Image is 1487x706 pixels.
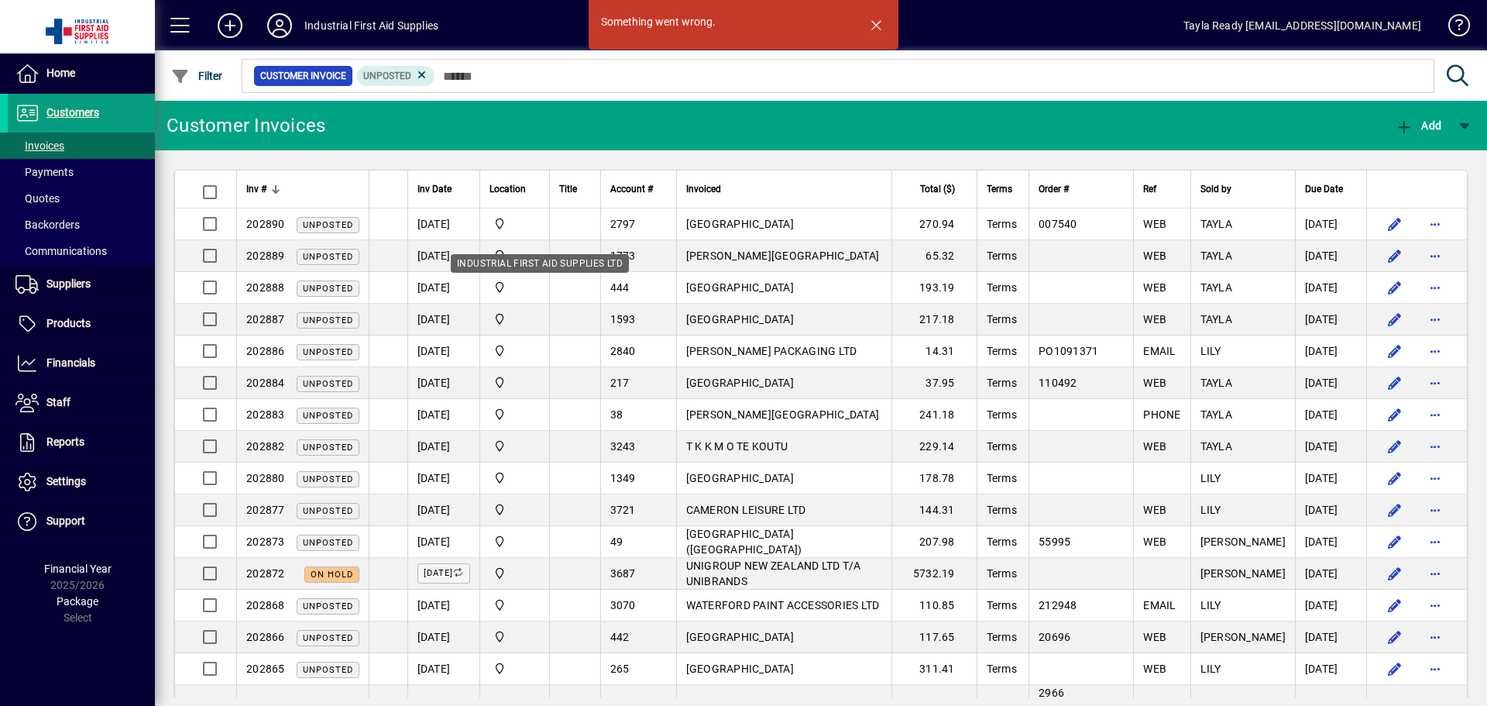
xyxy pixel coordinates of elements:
[417,563,470,584] label: [DATE]
[610,345,636,357] span: 2840
[987,181,1012,198] span: Terms
[1382,656,1407,681] button: Edit
[891,367,976,399] td: 37.95
[1039,181,1124,198] div: Order #
[246,472,285,484] span: 202880
[1200,440,1232,453] span: TAYLA
[304,13,438,38] div: Industrial First Aid Supplies
[610,504,636,516] span: 3721
[246,345,285,357] span: 202886
[987,281,1017,294] span: Terms
[407,399,479,431] td: [DATE]
[1200,536,1286,548] span: [PERSON_NAME]
[610,250,636,262] span: 1773
[686,281,794,294] span: [GEOGRAPHIC_DATA]
[303,601,353,611] span: Unposted
[407,304,479,336] td: [DATE]
[1183,13,1421,38] div: Tayla Ready [EMAIL_ADDRESS][DOMAIN_NAME]
[8,463,155,501] a: Settings
[610,281,630,294] span: 444
[46,277,91,290] span: Suppliers
[1382,498,1407,522] button: Edit
[987,536,1017,548] span: Terms
[407,272,479,304] td: [DATE]
[987,377,1017,389] span: Terms
[1295,653,1366,685] td: [DATE]
[1437,3,1468,53] a: Knowledge Base
[559,181,577,198] span: Title
[1200,631,1286,643] span: [PERSON_NAME]
[891,622,976,653] td: 117.65
[1295,367,1366,399] td: [DATE]
[246,599,285,611] span: 202868
[46,436,84,448] span: Reports
[489,533,540,550] span: INDUSTRIAL FIRST AID SUPPLIES LTD
[1295,399,1366,431] td: [DATE]
[489,565,540,582] span: INDUSTRIAL FIRST AID SUPPLIES LTD
[171,70,223,82] span: Filter
[1382,561,1407,586] button: Edit
[303,347,353,357] span: Unposted
[246,408,285,421] span: 202883
[1295,622,1366,653] td: [DATE]
[686,631,794,643] span: [GEOGRAPHIC_DATA]
[686,504,806,516] span: CAMERON LEISURE LTD
[246,377,285,389] span: 202884
[57,595,98,608] span: Package
[1295,336,1366,367] td: [DATE]
[891,590,976,622] td: 110.85
[891,208,976,240] td: 270.94
[407,653,479,685] td: [DATE]
[610,663,630,675] span: 265
[1423,212,1448,236] button: More options
[303,315,353,325] span: Unposted
[1382,370,1407,395] button: Edit
[686,408,880,421] span: [PERSON_NAME][GEOGRAPHIC_DATA]
[407,590,479,622] td: [DATE]
[1295,431,1366,463] td: [DATE]
[686,663,794,675] span: [GEOGRAPHIC_DATA]
[8,54,155,93] a: Home
[407,240,479,272] td: [DATE]
[8,423,155,462] a: Reports
[1423,243,1448,268] button: More options
[489,215,540,232] span: INDUSTRIAL FIRST AID SUPPLIES LTD
[686,377,794,389] span: [GEOGRAPHIC_DATA]
[8,305,155,343] a: Products
[1143,218,1166,230] span: WEB
[303,220,353,230] span: Unposted
[1200,181,1286,198] div: Sold by
[891,494,976,526] td: 144.31
[407,463,479,494] td: [DATE]
[246,631,285,643] span: 202866
[407,208,479,240] td: [DATE]
[987,408,1017,421] span: Terms
[303,411,353,421] span: Unposted
[987,631,1017,643] span: Terms
[1200,663,1221,675] span: LILY
[1039,599,1077,611] span: 212948
[610,218,636,230] span: 2797
[987,345,1017,357] span: Terms
[610,377,630,389] span: 217
[1295,304,1366,336] td: [DATE]
[1423,275,1448,300] button: More options
[303,538,353,548] span: Unposted
[8,238,155,264] a: Communications
[987,504,1017,516] span: Terms
[1423,402,1448,427] button: More options
[363,71,411,81] span: Unposted
[1382,243,1407,268] button: Edit
[1143,440,1166,453] span: WEB
[1391,112,1445,139] button: Add
[489,470,540,487] span: INDUSTRIAL FIRST AID SUPPLIES LTD
[987,313,1017,325] span: Terms
[686,345,857,357] span: [PERSON_NAME] PACKAGING LTD
[1295,526,1366,558] td: [DATE]
[610,181,653,198] span: Account #
[8,344,155,383] a: Financials
[610,440,636,453] span: 3243
[303,379,353,389] span: Unposted
[46,515,85,527] span: Support
[489,181,526,198] span: Location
